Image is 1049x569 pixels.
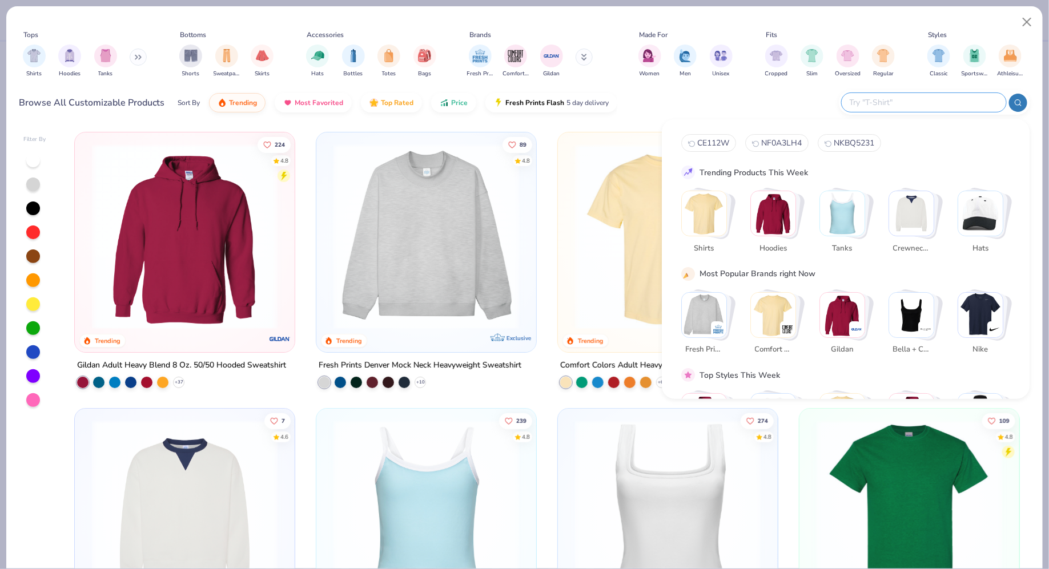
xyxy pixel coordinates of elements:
[962,243,999,254] span: Hats
[26,70,42,78] span: Shirts
[710,45,733,78] button: filter button
[819,393,872,461] button: Stack Card Button Athleisure
[179,45,202,78] button: filter button
[640,70,660,78] span: Women
[381,98,413,107] span: Top Rated
[342,45,365,78] button: filter button
[927,45,950,78] div: filter for Classic
[820,394,865,438] img: Athleisure
[889,393,941,461] button: Stack Card Button Cozy
[431,93,476,112] button: Price
[849,96,998,109] input: Try "T-Shirt"
[680,70,691,78] span: Men
[469,30,491,40] div: Brands
[893,344,930,356] span: Bella + Canvas
[540,45,563,78] button: filter button
[214,45,240,78] button: filter button
[467,70,493,78] span: Fresh Prints
[818,134,881,152] button: NKBQ52312
[377,45,400,78] div: filter for Totes
[86,144,283,329] img: 01756b78-01f6-4cc6-8d8a-3c30c1a0c8ac
[968,49,981,62] img: Sportswear Image
[494,98,503,107] img: flash.gif
[281,418,284,423] span: 7
[763,433,771,441] div: 4.8
[681,292,734,360] button: Stack Card Button Fresh Prints
[765,45,788,78] div: filter for Cropped
[516,418,526,423] span: 239
[801,45,823,78] button: filter button
[180,30,207,40] div: Bottoms
[1016,11,1038,33] button: Close
[94,45,117,78] div: filter for Tanks
[889,394,934,438] img: Cozy
[280,433,288,441] div: 4.6
[686,243,723,254] span: Shirts
[750,292,803,360] button: Stack Card Button Comfort Colors
[540,45,563,78] div: filter for Gildan
[23,30,38,40] div: Tops
[23,135,46,144] div: Filter By
[328,144,525,329] img: f5d85501-0dbb-4ee4-b115-c08fa3845d83
[962,344,999,356] span: Nike
[63,49,76,62] img: Hoodies Image
[714,49,728,62] img: Unisex Image
[921,324,932,335] img: Bella + Canvas
[819,292,872,360] button: Stack Card Button Gildan
[782,324,794,335] img: Comfort Colors
[178,98,200,108] div: Sort By
[59,70,81,78] span: Hoodies
[560,358,714,373] div: Comfort Colors Adult Heavyweight T-Shirt
[755,344,792,356] span: Comfort Colors
[23,45,46,78] button: filter button
[801,45,823,78] div: filter for Slim
[503,45,529,78] div: filter for Comfort Colors
[766,30,777,40] div: Fits
[499,413,532,429] button: Like
[889,292,934,337] img: Bella + Canvas
[958,292,1010,360] button: Stack Card Button Nike
[877,49,890,62] img: Regular Image
[835,70,861,78] span: Oversized
[697,138,729,148] span: CE112W
[369,98,379,107] img: TopRated.gif
[467,45,493,78] button: filter button
[543,47,560,64] img: Gildan Image
[700,166,808,178] div: Trending Products This Week
[251,45,274,78] div: filter for Skirts
[682,394,726,438] img: Classic
[251,45,274,78] button: filter button
[889,191,934,236] img: Crewnecks
[958,292,1003,337] img: Nike
[820,191,865,236] img: Tanks
[962,70,988,78] span: Sportswear
[306,45,329,78] button: filter button
[962,45,988,78] button: filter button
[750,393,803,461] button: Stack Card Button Sportswear
[503,45,529,78] button: filter button
[485,93,617,112] button: Fresh Prints Flash5 day delivery
[681,393,734,461] button: Stack Card Button Classic
[930,70,948,78] span: Classic
[674,45,697,78] button: filter button
[99,49,112,62] img: Tanks Image
[682,292,726,337] img: Fresh Prints
[566,96,609,110] span: 5 day delivery
[958,191,1010,259] button: Stack Card Button Hats
[505,98,564,107] span: Fresh Prints Flash
[23,45,46,78] div: filter for Shirts
[1004,49,1017,62] img: Athleisure Image
[683,370,693,380] img: pink_star.gif
[361,93,422,112] button: Top Rated
[214,45,240,78] div: filter for Sweatpants
[755,243,792,254] span: Hoodies
[893,243,930,254] span: Crewnecks
[543,70,560,78] span: Gildan
[209,93,266,112] button: Trending
[1004,433,1012,441] div: 4.8
[264,413,290,429] button: Like
[713,324,725,335] img: Fresh Prints
[98,70,113,78] span: Tanks
[765,45,788,78] button: filter button
[569,144,766,329] img: 029b8af0-80e6-406f-9fdc-fdf898547912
